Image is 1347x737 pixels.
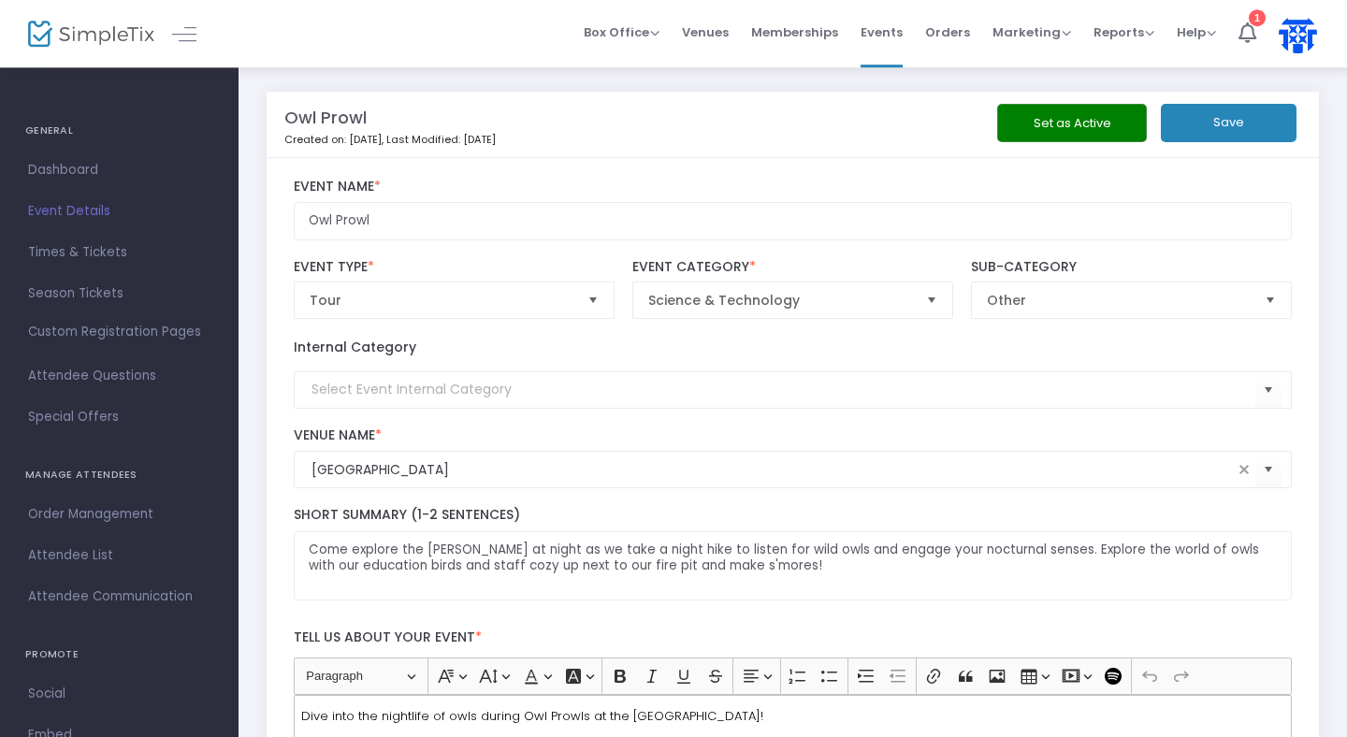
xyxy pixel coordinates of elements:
div: Editor toolbar [294,658,1293,695]
span: Dive into the nightlife of owls during Owl Prowls at the [GEOGRAPHIC_DATA]! [301,707,763,725]
label: Event Type [294,259,615,276]
span: Venues [682,8,729,56]
span: Help [1177,23,1216,41]
label: Event Name [294,179,1293,195]
span: Times & Tickets [28,240,210,265]
span: clear [1233,458,1255,481]
label: Sub-Category [971,259,1292,276]
span: Season Tickets [28,282,210,306]
label: Internal Category [294,338,416,357]
span: Science & Technology [648,291,911,310]
span: Memberships [751,8,838,56]
button: Set as Active [997,104,1147,142]
span: Event Details [28,199,210,224]
span: Marketing [992,23,1071,41]
span: Paragraph [306,665,403,687]
span: Dashboard [28,158,210,182]
span: Attendee Questions [28,364,210,388]
button: Select [1255,370,1282,409]
m-panel-title: Owl Prowl [284,105,367,130]
input: Enter Event Name [294,202,1293,240]
button: Select [1255,451,1282,489]
span: Box Office [584,23,659,41]
label: Event Category [632,259,953,276]
span: Orders [925,8,970,56]
button: Select [580,282,606,318]
span: Custom Registration Pages [28,323,201,341]
input: Select Venue [311,460,1234,480]
p: Created on: [DATE] [284,132,963,148]
button: Select [919,282,945,318]
label: Tell us about your event [284,619,1301,658]
button: Save [1161,104,1296,142]
div: 1 [1249,9,1266,26]
h4: GENERAL [25,112,213,150]
span: Tour [310,291,572,310]
span: Reports [1094,23,1154,41]
button: Paragraph [297,662,424,691]
span: Attendee List [28,543,210,568]
span: Events [861,8,903,56]
span: Short Summary (1-2 Sentences) [294,505,520,524]
span: Special Offers [28,405,210,429]
h4: PROMOTE [25,636,213,673]
span: Social [28,682,210,706]
span: , Last Modified: [DATE] [382,132,496,147]
span: Other [987,291,1250,310]
span: Attendee Communication [28,585,210,609]
h4: MANAGE ATTENDEES [25,456,213,494]
label: Venue Name [294,427,1293,444]
button: Select [1257,282,1283,318]
input: Select Event Internal Category [311,380,1256,399]
span: Order Management [28,502,210,527]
